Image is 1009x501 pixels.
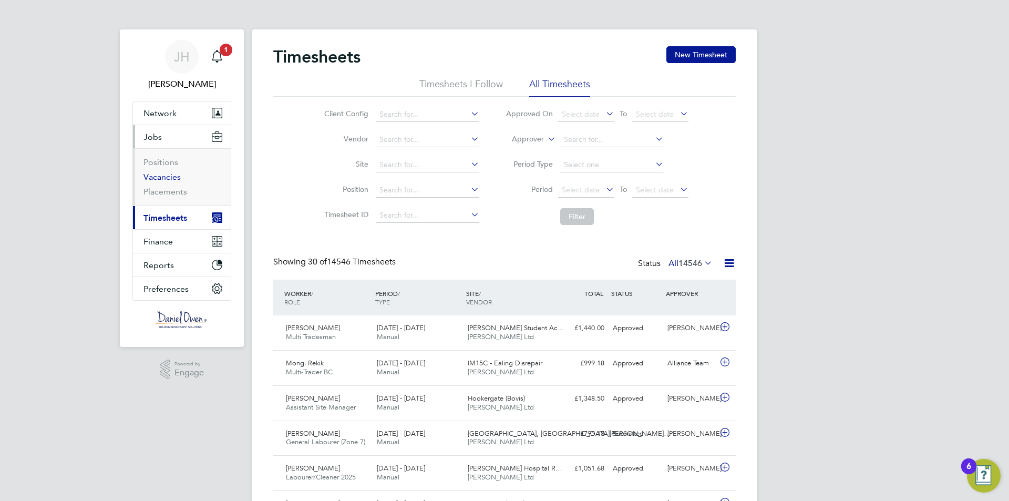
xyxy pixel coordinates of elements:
[468,367,534,376] span: [PERSON_NAME] Ltd
[286,473,356,482] span: Labourer/Cleaner 2025
[133,277,231,300] button: Preferences
[967,459,1001,493] button: Open Resource Center, 6 new notifications
[609,355,663,372] div: Approved
[554,460,609,477] div: £1,051.68
[554,390,609,407] div: £1,348.50
[143,260,174,270] span: Reports
[562,109,600,119] span: Select date
[468,473,534,482] span: [PERSON_NAME] Ltd
[609,460,663,477] div: Approved
[636,109,674,119] span: Select date
[308,257,327,267] span: 30 of
[464,284,554,311] div: SITE
[143,132,162,142] span: Jobs
[376,107,479,122] input: Search for...
[377,437,399,446] span: Manual
[377,332,399,341] span: Manual
[376,183,479,198] input: Search for...
[143,213,187,223] span: Timesheets
[609,425,663,443] div: Submitted
[554,425,609,443] div: £795.18
[321,109,368,118] label: Client Config
[668,258,713,269] label: All
[282,284,373,311] div: WORKER
[966,466,971,480] div: 6
[132,78,231,90] span: James Heath
[377,473,399,482] span: Manual
[120,29,244,347] nav: Main navigation
[663,460,718,477] div: [PERSON_NAME]
[143,157,178,167] a: Positions
[377,403,399,412] span: Manual
[609,390,663,407] div: Approved
[468,359,542,367] span: IM15C - Ealing Disrepair
[273,257,398,268] div: Showing
[286,323,340,332] span: [PERSON_NAME]
[132,311,231,328] a: Go to home page
[468,394,525,403] span: Hookergate (Bovis)
[584,289,603,298] span: TOTAL
[133,230,231,253] button: Finance
[479,289,481,298] span: /
[529,78,590,97] li: All Timesheets
[284,298,300,306] span: ROLE
[377,429,425,438] span: [DATE] - [DATE]
[143,108,177,118] span: Network
[273,46,361,67] h2: Timesheets
[560,208,594,225] button: Filter
[609,320,663,337] div: Approved
[286,437,365,446] span: General Labourer (Zone 7)
[377,323,425,332] span: [DATE] - [DATE]
[373,284,464,311] div: PERIOD
[321,210,368,219] label: Timesheet ID
[174,360,204,369] span: Powered by
[663,284,718,303] div: APPROVER
[377,367,399,376] span: Manual
[286,332,336,341] span: Multi Tradesman
[419,78,503,97] li: Timesheets I Follow
[375,298,390,306] span: TYPE
[468,403,534,412] span: [PERSON_NAME] Ltd
[506,185,553,194] label: Period
[638,257,715,271] div: Status
[377,394,425,403] span: [DATE] - [DATE]
[133,101,231,125] button: Network
[311,289,313,298] span: /
[609,284,663,303] div: STATUS
[308,257,396,267] span: 14546 Timesheets
[376,208,479,223] input: Search for...
[554,355,609,372] div: £999.18
[468,332,534,341] span: [PERSON_NAME] Ltd
[133,148,231,206] div: Jobs
[132,40,231,90] a: JH[PERSON_NAME]
[468,323,564,332] span: [PERSON_NAME] Student Ac…
[506,159,553,169] label: Period Type
[321,159,368,169] label: Site
[286,367,333,376] span: Multi-Trader BC
[321,134,368,144] label: Vendor
[468,437,534,446] span: [PERSON_NAME] Ltd
[616,107,630,120] span: To
[143,284,189,294] span: Preferences
[143,172,181,182] a: Vacancies
[174,369,204,377] span: Engage
[174,50,190,64] span: JH
[286,359,324,367] span: Mongi Rekik
[468,429,671,438] span: [GEOGRAPHIC_DATA], [GEOGRAPHIC_DATA][PERSON_NAME]…
[468,464,562,473] span: [PERSON_NAME] Hospital R…
[207,40,228,74] a: 1
[133,206,231,229] button: Timesheets
[286,464,340,473] span: [PERSON_NAME]
[321,185,368,194] label: Position
[678,258,702,269] span: 14546
[376,132,479,147] input: Search for...
[156,311,208,328] img: danielowen-logo-retina.png
[220,44,232,56] span: 1
[377,464,425,473] span: [DATE] - [DATE]
[562,185,600,195] span: Select date
[398,289,400,298] span: /
[636,185,674,195] span: Select date
[663,425,718,443] div: [PERSON_NAME]
[666,46,736,63] button: New Timesheet
[376,158,479,172] input: Search for...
